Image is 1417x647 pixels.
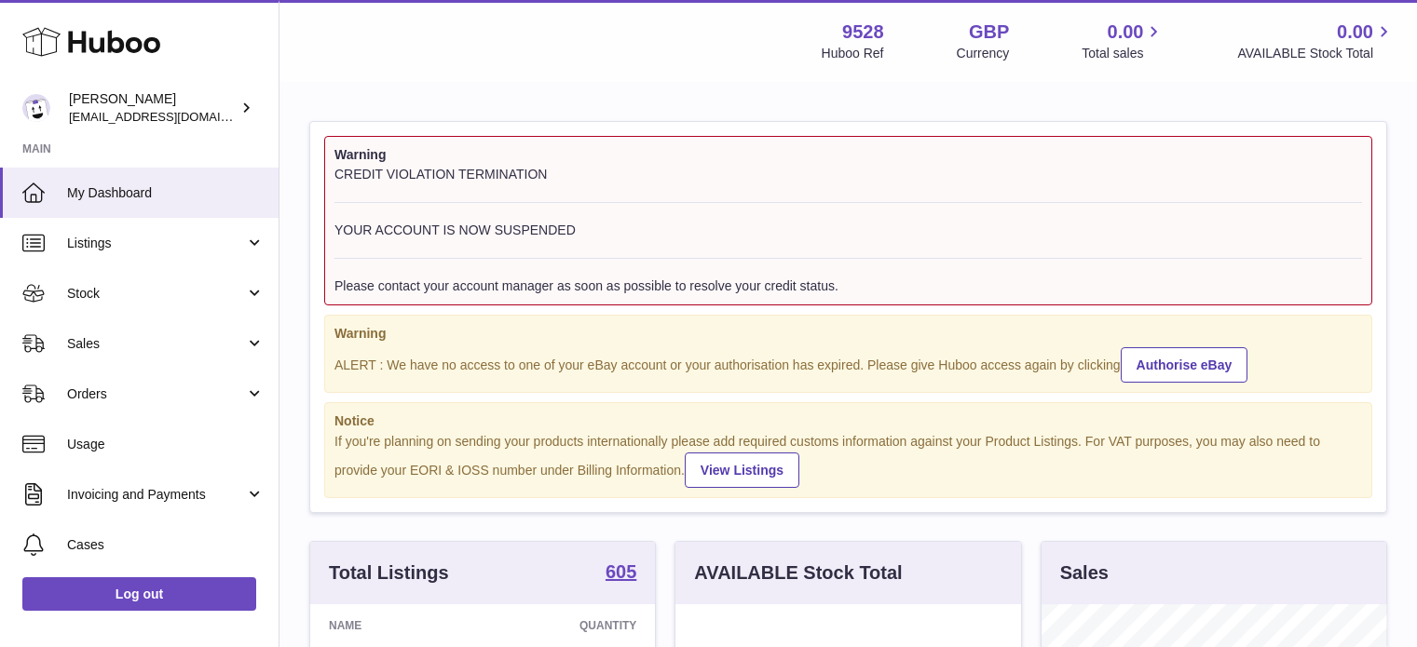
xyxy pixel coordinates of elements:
span: AVAILABLE Stock Total [1237,45,1395,62]
strong: 9528 [842,20,884,45]
span: [EMAIL_ADDRESS][DOMAIN_NAME] [69,109,274,124]
span: Total sales [1082,45,1165,62]
span: 0.00 [1337,20,1373,45]
span: 0.00 [1108,20,1144,45]
span: Cases [67,536,265,554]
div: If you're planning on sending your products internationally please add required customs informati... [334,433,1362,489]
span: Orders [67,385,245,403]
div: CREDIT VIOLATION TERMINATION YOUR ACCOUNT IS NOW SUSPENDED Please contact your account manager as... [334,166,1362,295]
strong: Notice [334,412,1362,430]
a: 0.00 AVAILABLE Stock Total [1237,20,1395,62]
th: Quantity [492,604,655,647]
span: Sales [67,335,245,353]
div: ALERT : We have no access to one of your eBay account or your authorisation has expired. Please g... [334,344,1362,383]
a: 0.00 Total sales [1082,20,1165,62]
div: [PERSON_NAME] [69,90,237,126]
strong: Warning [334,325,1362,343]
a: 605 [606,562,636,585]
span: Usage [67,436,265,453]
h3: AVAILABLE Stock Total [694,560,902,586]
a: Log out [22,577,256,611]
h3: Sales [1060,560,1109,586]
strong: GBP [969,20,1009,45]
div: Huboo Ref [822,45,884,62]
img: internalAdmin-9528@internal.huboo.com [22,94,50,122]
th: Name [310,604,492,647]
h3: Total Listings [329,560,449,586]
span: My Dashboard [67,184,265,202]
span: Stock [67,285,245,303]
a: View Listings [685,452,799,488]
a: Authorise eBay [1121,347,1248,383]
div: Currency [957,45,1010,62]
span: Listings [67,235,245,252]
strong: Warning [334,146,1362,164]
strong: 605 [606,562,636,581]
span: Invoicing and Payments [67,486,245,504]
